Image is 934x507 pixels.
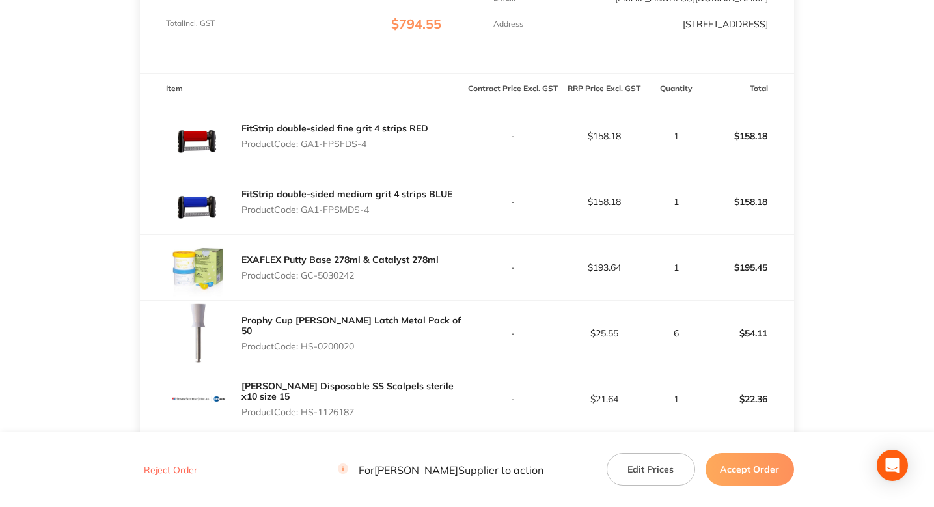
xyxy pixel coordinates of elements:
span: $794.55 [391,16,441,32]
p: $195.45 [703,252,793,283]
p: 6 [651,328,702,338]
p: 1 [651,197,702,207]
p: For [PERSON_NAME] Supplier to action [338,463,543,476]
p: $54.11 [703,318,793,349]
p: $193.64 [559,262,650,273]
p: Total Incl. GST [166,19,215,28]
p: $158.18 [559,131,650,141]
p: Product Code: GA1-FPSMDS-4 [241,204,452,215]
p: 1 [651,131,702,141]
img: M2todWltdQ [166,103,231,169]
p: - [468,394,558,404]
p: - [468,328,558,338]
th: RRP Price Excl. GST [558,73,650,103]
p: Product Code: HS-0200020 [241,341,467,351]
button: Edit Prices [607,453,695,486]
p: Product Code: GC-5030242 [241,270,439,281]
img: N3l4NWE1Yg [166,366,231,432]
p: - [468,197,558,207]
p: - [468,262,558,273]
a: Prophy Cup [PERSON_NAME] Latch Metal Pack of 50 [241,314,461,336]
p: $21.64 [559,394,650,404]
a: FitStrip double-sided fine grit 4 strips RED [241,122,428,134]
p: - [468,131,558,141]
a: EXAFLEX Putty Base 278ml & Catalyst 278ml [241,254,439,266]
th: Quantity [650,73,702,103]
p: Product Code: GA1-FPSFDS-4 [241,139,428,149]
p: $25.55 [559,328,650,338]
p: 1 [651,394,702,404]
a: [PERSON_NAME] Disposable SS Scalpels sterile x10 size 15 [241,380,454,402]
img: N2ltcGFmdA [166,235,231,300]
button: Accept Order [706,453,794,486]
p: Product Code: HS-1126187 [241,407,467,417]
a: FitStrip double-sided medium grit 4 strips BLUE [241,188,452,200]
p: Address [493,20,523,29]
img: bDhmeWd4Ng [166,169,231,234]
p: $158.18 [703,120,793,152]
button: Reject Order [140,464,201,476]
th: Contract Price Excl. GST [467,73,559,103]
p: $158.18 [559,197,650,207]
p: [STREET_ADDRESS] [683,19,768,29]
p: 1 [651,262,702,273]
th: Total [702,73,794,103]
p: $22.36 [703,383,793,415]
th: Item [140,73,467,103]
img: cjNucmJqYg [166,301,231,366]
div: Open Intercom Messenger [877,450,908,481]
p: $158.18 [703,186,793,217]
